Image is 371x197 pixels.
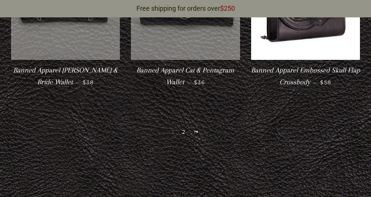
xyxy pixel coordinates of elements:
[320,79,331,86] span: $58
[224,4,235,12] span: 250
[13,66,118,86] span: Banned Apparel [PERSON_NAME] & Bride Wallet
[76,79,80,86] span: —
[131,60,240,93] a: Banned Apparel Cat & Pentagram Wallet — $36
[136,66,234,86] span: Banned Apparel Cat & Pentagram Wallet
[251,66,360,86] span: Banned Apparel Embossed Skull Flap Crossbody
[313,79,317,86] span: —
[194,79,205,86] span: $36
[83,79,94,86] span: $38
[179,126,188,137] a: 2
[11,60,120,93] a: Banned Apparel [PERSON_NAME] & Bride Wallet — $38
[169,126,177,137] span: 1
[187,79,191,86] span: —
[251,60,360,93] a: Banned Apparel Embossed Skull Flap Crossbody — $58
[220,4,224,12] span: $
